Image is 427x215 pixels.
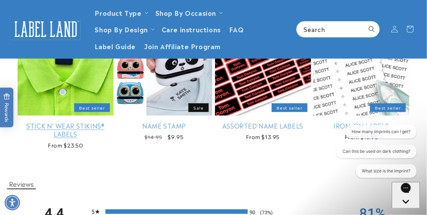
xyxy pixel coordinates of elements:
[95,8,142,17] a: Product Type
[162,25,221,33] span: Care instructions
[144,42,221,50] span: Join Affiliate Program
[7,179,36,189] button: Reviews
[229,25,244,33] span: FAQ
[364,21,380,37] button: Search
[91,21,157,37] summary: Shop By Design
[95,42,136,50] span: Label Guide
[116,122,212,130] a: Name Stamp
[91,38,140,54] a: Label Guide
[95,24,148,34] a: Shop By Design
[392,182,420,208] iframe: Gorgias live chat messenger
[331,125,420,183] iframe: Gorgias live chat conversation starters
[215,122,311,130] a: Assorted Name Labels
[5,195,20,210] div: Accessibility Menu
[155,8,216,17] span: Shop By Occasion
[11,18,81,40] img: Label Land
[313,122,409,130] a: Iron-On Labels
[151,4,226,21] summary: Shop By Occasion
[18,122,114,138] a: Stick N' Wear Stikins® Labels
[91,209,336,214] li: 90 5-star reviews, 73% of total reviews
[140,38,225,54] a: Join Affiliate Program
[225,21,248,37] a: FAQ
[157,21,225,37] a: Care instructions
[8,15,84,43] a: Label Land
[4,93,10,123] span: Rewards
[91,4,151,21] summary: Product Type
